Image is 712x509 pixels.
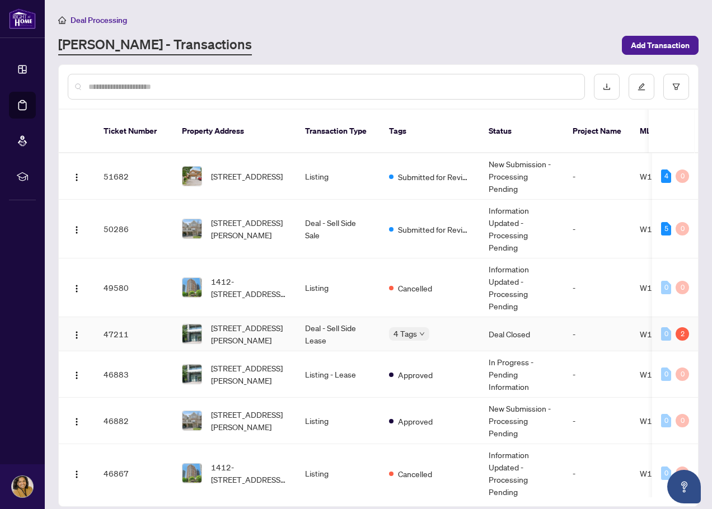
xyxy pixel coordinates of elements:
td: Listing - Lease [296,351,380,398]
img: Logo [72,225,81,234]
img: logo [9,8,36,29]
td: - [564,444,631,503]
span: W12368541 [640,171,687,181]
td: New Submission - Processing Pending [480,153,564,200]
img: thumbnail-img [182,219,202,238]
td: 46882 [95,398,173,444]
img: thumbnail-img [182,365,202,384]
td: 50286 [95,200,173,258]
td: 46867 [95,444,173,503]
th: Project Name [564,110,631,153]
button: Logo [68,220,86,238]
span: Approved [398,369,433,381]
img: Profile Icon [12,476,33,497]
span: W12321493 [640,369,687,379]
td: Listing [296,153,380,200]
th: Property Address [173,110,296,153]
button: Logo [68,412,86,430]
div: 0 [676,169,689,183]
span: [STREET_ADDRESS][PERSON_NAME] [211,216,287,241]
span: down [419,331,425,337]
span: W12321493 [640,329,687,339]
div: 0 [676,367,689,381]
span: Submitted for Review [398,171,471,183]
td: 51682 [95,153,173,200]
td: Information Updated - Processing Pending [480,258,564,317]
img: Logo [72,371,81,380]
th: Ticket Number [95,110,173,153]
td: New Submission - Processing Pending [480,398,564,444]
td: - [564,351,631,398]
button: Logo [68,325,86,343]
a: [PERSON_NAME] - Transactions [58,35,252,55]
div: 0 [676,414,689,427]
span: W12342494 [640,282,687,293]
button: Logo [68,464,86,482]
th: Status [480,110,564,153]
span: filter [672,83,680,91]
div: 0 [661,281,671,294]
img: thumbnail-img [182,411,202,430]
div: 4 [661,169,671,183]
div: 2 [676,327,689,341]
div: 0 [676,281,689,294]
div: 0 [676,222,689,235]
button: download [594,74,620,100]
img: thumbnail-img [182,464,202,483]
button: filter [663,74,689,100]
img: Logo [72,173,81,182]
td: Deal - Sell Side Lease [296,317,380,351]
span: download [603,83,611,91]
span: Cancelled [398,282,432,294]
span: home [58,16,66,24]
div: 0 [661,327,671,341]
td: Listing [296,258,380,317]
button: Open asap [667,470,701,503]
span: edit [638,83,645,91]
td: - [564,153,631,200]
img: Logo [72,417,81,426]
img: Logo [72,470,81,479]
button: Logo [68,279,86,296]
td: - [564,258,631,317]
span: 1412-[STREET_ADDRESS][PERSON_NAME] [211,275,287,300]
img: Logo [72,331,81,340]
span: W12321465 [640,224,687,234]
th: MLS # [631,110,698,153]
td: - [564,200,631,258]
div: 0 [676,466,689,480]
td: Deal Closed [480,317,564,351]
span: [STREET_ADDRESS][PERSON_NAME] [211,322,287,346]
img: thumbnail-img [182,324,202,343]
td: Information Updated - Processing Pending [480,444,564,503]
td: - [564,398,631,444]
td: Information Updated - Processing Pending [480,200,564,258]
button: Logo [68,167,86,185]
span: Deal Processing [71,15,127,25]
span: W12321170 [640,468,687,478]
span: Cancelled [398,468,432,480]
img: thumbnail-img [182,278,202,297]
img: thumbnail-img [182,167,202,186]
button: Logo [68,365,86,383]
span: Submitted for Review [398,223,471,235]
img: Logo [72,284,81,293]
td: - [564,317,631,351]
span: 4 Tags [394,327,417,340]
span: [STREET_ADDRESS][PERSON_NAME] [211,408,287,433]
div: 5 [661,222,671,235]
th: Tags [380,110,480,153]
span: [STREET_ADDRESS][PERSON_NAME] [211,362,287,387]
th: Transaction Type [296,110,380,153]
td: In Progress - Pending Information [480,351,564,398]
span: Add Transaction [631,36,690,54]
td: Deal - Sell Side Sale [296,200,380,258]
button: edit [629,74,654,100]
td: Listing [296,444,380,503]
span: 1412-[STREET_ADDRESS][PERSON_NAME] [211,461,287,486]
div: 0 [661,414,671,427]
div: 0 [661,367,671,381]
span: Approved [398,415,433,427]
td: Listing [296,398,380,444]
td: 47211 [95,317,173,351]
